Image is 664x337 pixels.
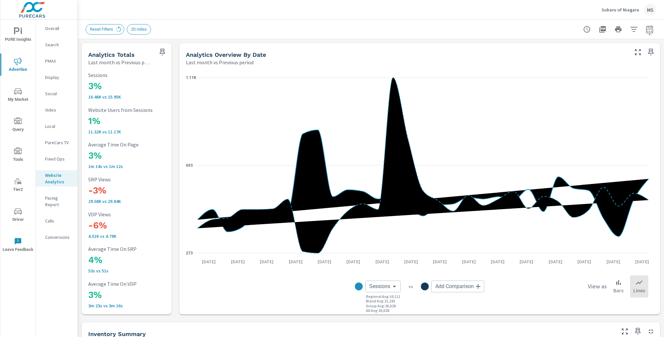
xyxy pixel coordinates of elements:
[186,51,266,58] h5: Analytics Overview By Date
[2,237,34,253] span: Leave Feedback
[366,308,389,313] p: All Avg : 26,628
[45,58,72,64] p: PMAX
[588,283,607,290] h6: View as
[36,232,77,242] div: Conversions
[88,199,174,204] p: 29,077 vs 29,843
[2,147,34,163] span: Tools
[186,75,196,80] text: 1.11K
[428,258,451,265] p: [DATE]
[88,142,174,147] p: Average Time On Page
[36,72,77,82] div: Display
[45,74,72,81] p: Display
[36,216,77,226] div: Calls
[602,7,639,13] p: Subaru of Niagara
[2,117,34,133] span: Query
[88,234,174,239] p: 4,514 vs 4,785
[88,246,174,252] p: Average Time On SRP
[88,51,135,58] h5: Analytics Totals
[596,23,609,36] button: "Export Report to PDF"
[613,286,623,294] p: Bars
[365,281,401,292] div: Sessions
[45,107,72,113] p: Video
[36,121,77,131] div: Local
[646,47,656,57] span: Save this to your personalized report
[88,81,174,92] h3: 3%
[86,27,117,32] span: Reset Filters
[197,258,220,265] p: [DATE]
[45,25,72,32] p: Overall
[342,258,365,265] p: [DATE]
[88,129,174,134] p: 11.32K vs 11.17K
[88,220,174,231] h3: -6%
[45,234,72,240] p: Conversions
[36,89,77,99] div: Social
[0,20,36,260] div: nav menu
[515,258,538,265] p: [DATE]
[255,258,278,265] p: [DATE]
[400,258,423,265] p: [DATE]
[88,211,174,217] p: VDP Views
[45,41,72,48] p: Search
[2,27,34,43] span: PURE Insights
[226,258,249,265] p: [DATE]
[486,258,509,265] p: [DATE]
[36,138,77,147] div: PureCars TV
[2,57,34,73] span: Advertise
[88,107,174,113] p: Website Users from Sessions
[612,23,625,36] button: Print Report
[366,294,400,299] p: Regional Avg : 16,111
[36,154,77,164] div: Fixed Ops
[88,289,174,300] h3: 3%
[633,286,645,294] p: Lines
[313,258,336,265] p: [DATE]
[36,40,77,50] div: Search
[186,251,193,255] text: 273
[431,281,484,292] div: Add Comparison
[88,268,174,273] p: 53s vs 51s
[457,258,480,265] p: [DATE]
[36,170,77,187] div: Website Analytics
[369,283,390,290] span: Sessions
[45,90,72,97] p: Social
[366,299,395,303] p: Brand Avg : 21,193
[544,258,567,265] p: [DATE]
[88,303,174,308] p: 3m 23s vs 3m 16s
[88,176,174,182] p: SRP Views
[45,156,72,162] p: Fixed Ops
[45,218,72,224] p: Calls
[88,115,174,127] h3: 1%
[633,47,643,57] button: Make Fullscreen
[646,326,656,337] button: Minimize Widget
[435,283,474,290] span: Add Comparison
[2,207,34,223] span: Driver
[36,105,77,115] div: Video
[2,87,34,103] span: My Market
[366,304,396,308] p: Group Avg : 26,628
[602,258,625,265] p: [DATE]
[88,281,174,287] p: Average Time On VDP
[643,23,656,36] button: Select Date Range
[157,47,168,57] span: Save this to your personalized report
[88,185,174,196] h3: -3%
[401,283,421,289] p: vs
[88,254,174,266] h3: 4%
[88,94,174,100] p: 16,464 vs 15,951
[573,258,596,265] p: [DATE]
[45,172,72,185] p: Website Analytics
[86,24,124,35] div: Reset Filters
[2,177,34,193] span: Tier2
[88,150,174,161] h3: 3%
[620,326,630,337] button: Make Fullscreen
[644,4,656,16] div: MS
[45,123,72,130] p: Local
[284,258,307,265] p: [DATE]
[88,58,152,66] p: Last month vs Previous period
[631,258,654,265] p: [DATE]
[627,23,640,36] button: Apply Filters
[36,56,77,66] div: PMAX
[186,163,193,168] text: 693
[36,23,77,33] div: Overall
[371,258,394,265] p: [DATE]
[36,193,77,209] div: Pacing Report
[45,139,72,146] p: PureCars TV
